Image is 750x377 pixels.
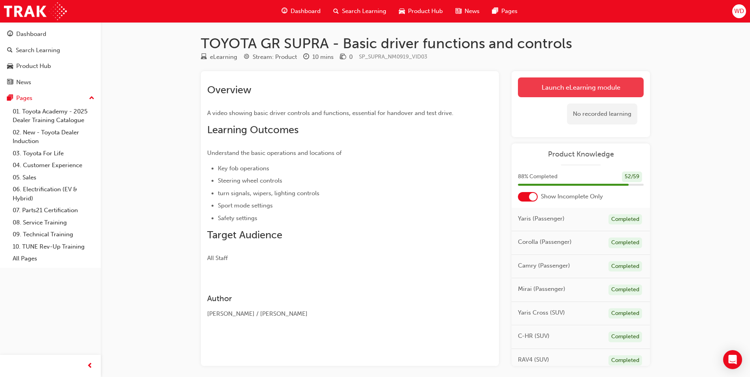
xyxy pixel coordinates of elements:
span: RAV4 (SUV) [518,355,549,364]
span: Show Incomplete Only [541,192,603,201]
span: guage-icon [7,31,13,38]
span: 88 % Completed [518,172,557,181]
span: A video showing basic driver controls and functions, essential for handover and test drive. [207,109,453,117]
span: Target Audience [207,229,282,241]
div: Stream: Product [253,53,297,62]
h3: Author [207,294,464,303]
button: DashboardSearch LearningProduct HubNews [3,25,98,91]
a: pages-iconPages [486,3,524,19]
span: News [465,7,480,16]
span: Sport mode settings [218,202,273,209]
span: Corolla (Passenger) [518,238,572,247]
button: WD [732,4,746,18]
span: search-icon [7,47,13,54]
div: Search Learning [16,46,60,55]
div: News [16,78,31,87]
a: 06. Electrification (EV & Hybrid) [9,183,98,204]
a: 10. TUNE Rev-Up Training [9,241,98,253]
span: Understand the basic operations and locations of [207,149,342,156]
a: 02. New - Toyota Dealer Induction [9,126,98,147]
div: Completed [608,285,642,295]
div: Duration [303,52,334,62]
a: Product Knowledge [518,150,644,159]
div: Open Intercom Messenger [723,350,742,369]
span: Mirai (Passenger) [518,285,565,294]
a: Search Learning [3,43,98,58]
a: 04. Customer Experience [9,159,98,172]
img: Trak [4,2,67,20]
a: news-iconNews [449,3,486,19]
span: Safety settings [218,215,257,222]
span: money-icon [340,54,346,61]
a: 09. Technical Training [9,228,98,241]
div: Completed [608,355,642,366]
span: C-HR (SUV) [518,332,550,341]
div: 52 / 59 [622,172,642,182]
a: News [3,75,98,90]
span: clock-icon [303,54,309,61]
div: Price [340,52,353,62]
div: Dashboard [16,30,46,39]
div: Completed [608,332,642,342]
div: Product Hub [16,62,51,71]
div: Stream [244,52,297,62]
a: search-iconSearch Learning [327,3,393,19]
span: Key fob operations [218,165,269,172]
a: guage-iconDashboard [275,3,327,19]
a: Launch eLearning module [518,77,644,97]
span: pages-icon [7,95,13,102]
a: 03. Toyota For Life [9,147,98,160]
a: All Pages [9,253,98,265]
div: Completed [608,261,642,272]
span: search-icon [333,6,339,16]
div: Completed [608,214,642,225]
a: 01. Toyota Academy - 2025 Dealer Training Catalogue [9,106,98,126]
span: Product Hub [408,7,443,16]
div: 10 mins [312,53,334,62]
span: news-icon [455,6,461,16]
span: Dashboard [291,7,321,16]
span: Search Learning [342,7,386,16]
a: car-iconProduct Hub [393,3,449,19]
span: prev-icon [87,361,93,371]
span: pages-icon [492,6,498,16]
div: 0 [349,53,353,62]
span: Yaris Cross (SUV) [518,308,565,317]
div: Completed [608,238,642,248]
span: Learning resource code [359,53,427,60]
span: Camry (Passenger) [518,261,570,270]
span: guage-icon [281,6,287,16]
div: Completed [608,308,642,319]
a: Dashboard [3,27,98,41]
span: Learning Outcomes [207,124,298,136]
a: Product Hub [3,59,98,74]
span: Steering wheel controls [218,177,282,184]
span: up-icon [89,93,94,104]
span: car-icon [399,6,405,16]
span: Pages [501,7,518,16]
div: No recorded learning [567,104,637,124]
span: Yaris (Passenger) [518,214,565,223]
a: 07. Parts21 Certification [9,204,98,217]
span: car-icon [7,63,13,70]
span: turn signals, wipers, lighting controls [218,190,319,197]
div: Type [201,52,237,62]
span: WD [734,7,744,16]
span: target-icon [244,54,249,61]
div: [PERSON_NAME] / [PERSON_NAME] [207,309,464,319]
span: Overview [207,84,251,96]
button: Pages [3,91,98,106]
a: 08. Service Training [9,217,98,229]
a: 05. Sales [9,172,98,184]
span: news-icon [7,79,13,86]
div: eLearning [210,53,237,62]
span: learningResourceType_ELEARNING-icon [201,54,207,61]
div: Pages [16,94,32,103]
span: All Staff [207,254,228,262]
h1: TOYOTA GR SUPRA - Basic driver functions and controls [201,35,650,52]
